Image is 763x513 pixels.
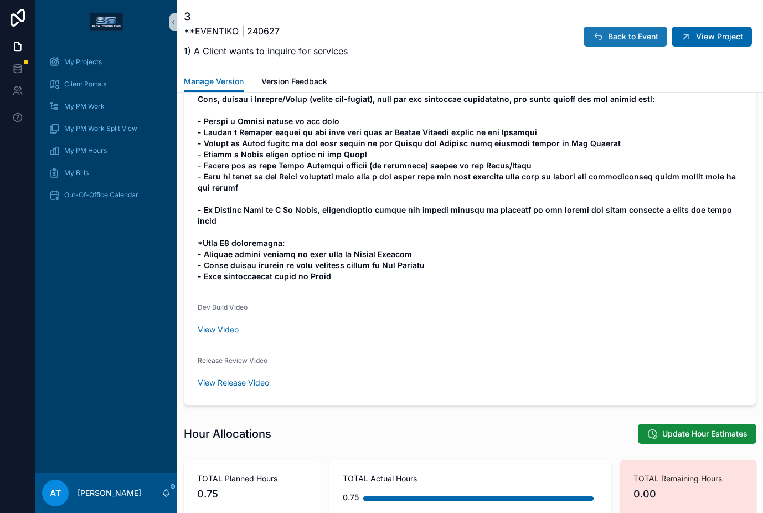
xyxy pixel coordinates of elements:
a: My PM Hours [42,141,171,161]
span: AT [50,486,61,500]
a: View Release Video [198,378,269,387]
p: 1) A Client wants to inquire for services [184,44,348,58]
span: Dev Build Video [198,303,248,311]
span: 0.75 [197,486,307,502]
span: My PM Work Split View [64,124,137,133]
button: View Project [672,27,752,47]
span: Update Hour Estimates [662,428,747,439]
a: Version Feedback [261,71,327,94]
span: My PM Hours [64,146,107,155]
a: View Video [198,325,239,334]
div: scrollable content [35,44,177,219]
span: TOTAL Remaining Hours [633,473,744,484]
a: My Bills [42,163,171,183]
p: **EVENTIKO | 240627 [184,24,348,38]
a: Client Portals [42,74,171,94]
span: Release Review Video [198,356,267,365]
span: Version Feedback [261,76,327,87]
a: Out-Of-Office Calendar [42,185,171,205]
button: Back to Event [584,27,667,47]
div: 0.75 [343,486,359,509]
a: My PM Work Split View [42,119,171,138]
a: Manage Version [184,71,244,93]
span: My Bills [64,168,89,177]
p: [PERSON_NAME] [78,488,141,499]
span: Out-Of-Office Calendar [64,191,138,199]
span: 0.00 [633,486,744,502]
a: My Projects [42,52,171,72]
span: View Project [696,31,743,42]
span: TOTAL Actual Hours [343,473,598,484]
span: My Projects [64,58,102,66]
img: App logo [90,13,123,31]
h1: 3 [184,9,348,24]
button: Update Hour Estimates [638,424,756,444]
span: Client Portals [64,80,106,89]
a: My PM Work [42,96,171,116]
span: My PM Work [64,102,105,111]
span: Back to Event [608,31,658,42]
span: Manage Version [184,76,244,87]
h1: Hour Allocations [184,426,271,442]
span: TOTAL Planned Hours [197,473,307,484]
